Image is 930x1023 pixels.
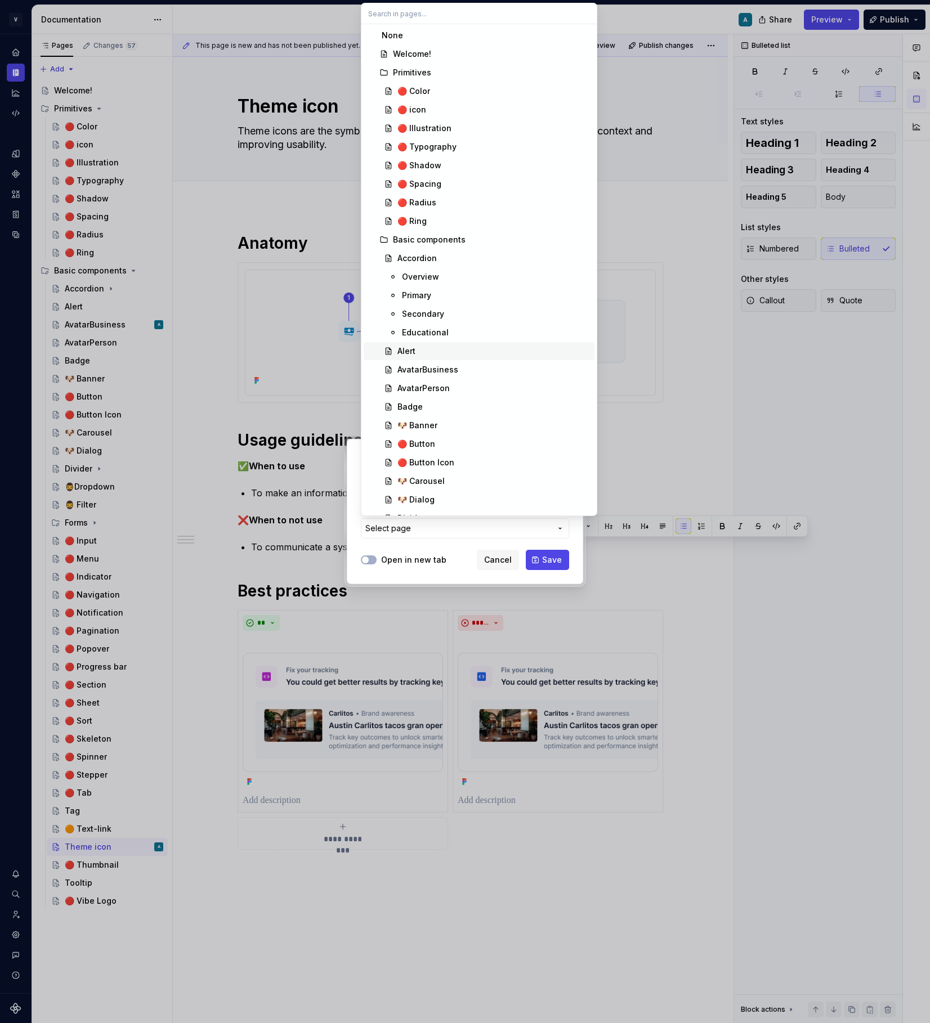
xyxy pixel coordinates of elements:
div: Divider [397,513,425,524]
div: 🔴 Button [397,438,435,450]
div: Accordion [397,253,437,264]
div: Search in pages... [361,24,597,515]
div: 🔴 Shadow [397,160,441,171]
div: 🐶 Banner [397,420,437,431]
div: Alert [397,346,415,357]
div: 🔴 Radius [397,197,436,208]
div: Overview [402,271,439,282]
div: 🐶 Carousel [397,475,445,487]
input: Search in pages... [361,3,597,24]
div: AvatarBusiness [397,364,458,375]
div: 🔴 icon [397,104,426,115]
div: None [382,30,403,41]
div: AvatarPerson [397,383,450,394]
div: Primary [402,290,431,301]
div: 🔴 Button Icon [397,457,454,468]
div: Primitives [393,67,431,78]
div: 🔴 Typography [397,141,457,152]
div: Secondary [402,308,444,320]
div: 🔴 Color [397,86,430,97]
div: 🔴 Illustration [397,123,451,134]
div: 🔴 Spacing [397,178,441,190]
div: 🐶 Dialog [397,494,435,505]
div: Educational [402,327,449,338]
div: Welcome! [393,48,431,60]
div: Basic components [393,234,466,245]
div: 🔴 Ring [397,216,427,227]
div: Badge [397,401,423,412]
